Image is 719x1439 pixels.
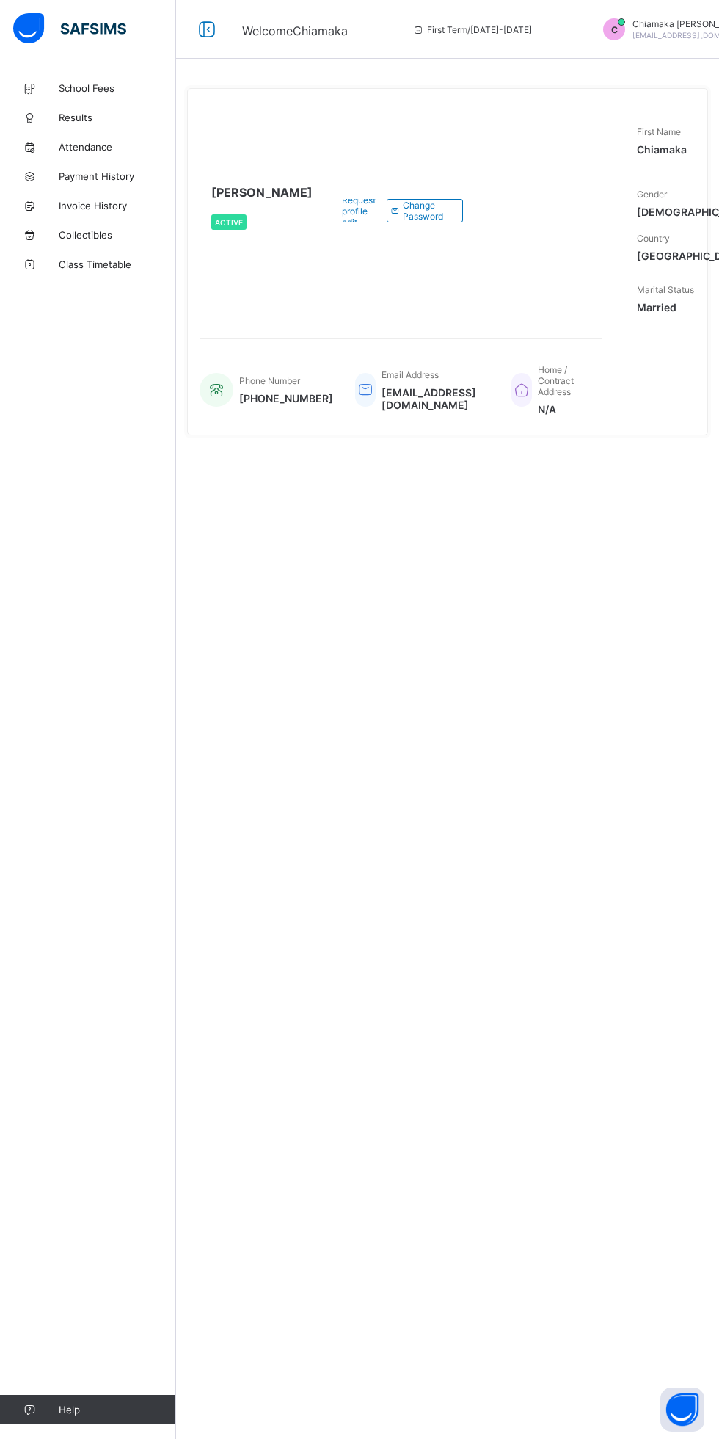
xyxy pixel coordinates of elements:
[59,1404,175,1416] span: Help
[59,170,176,182] span: Payment History
[412,24,532,35] span: session/term information
[403,200,451,222] span: Change Password
[215,218,243,227] span: Active
[59,112,176,123] span: Results
[59,141,176,153] span: Attendance
[342,195,376,228] span: Request profile edit
[637,233,670,244] span: Country
[59,258,176,270] span: Class Timetable
[242,23,348,38] span: Welcome Chiamaka
[538,364,574,397] span: Home / Contract Address
[59,229,176,241] span: Collectibles
[211,185,313,200] span: [PERSON_NAME]
[239,392,333,405] span: [PHONE_NUMBER]
[382,369,439,380] span: Email Address
[59,82,176,94] span: School Fees
[538,403,587,416] span: N/A
[239,375,300,386] span: Phone Number
[637,189,667,200] span: Gender
[660,1388,704,1432] button: Open asap
[637,126,681,137] span: First Name
[382,386,489,411] span: [EMAIL_ADDRESS][DOMAIN_NAME]
[59,200,176,211] span: Invoice History
[13,13,126,44] img: safsims
[637,284,694,295] span: Marital Status
[611,24,618,35] span: C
